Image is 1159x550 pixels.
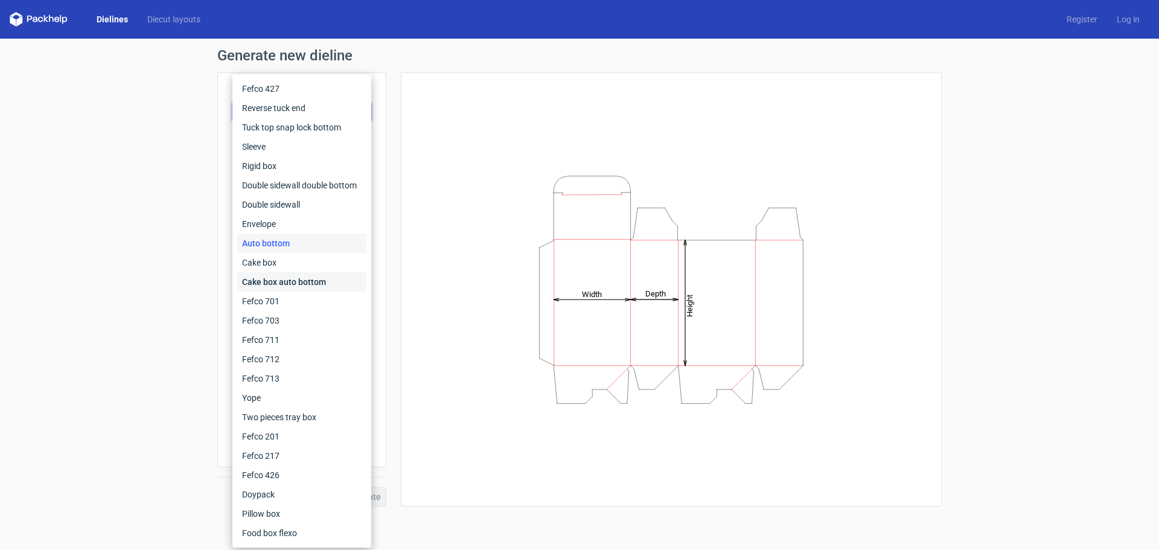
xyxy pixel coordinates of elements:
[237,292,366,311] div: Fefco 701
[237,98,366,118] div: Reverse tuck end
[237,350,366,369] div: Fefco 712
[237,523,366,543] div: Food box flexo
[237,330,366,350] div: Fefco 711
[237,176,366,195] div: Double sidewall double bottom
[685,294,694,316] tspan: Height
[237,311,366,330] div: Fefco 703
[237,137,366,156] div: Sleeve
[138,13,210,25] a: Diecut layouts
[237,485,366,504] div: Doypack
[237,253,366,272] div: Cake box
[582,289,602,298] tspan: Width
[237,465,366,485] div: Fefco 426
[237,388,366,408] div: Yope
[237,272,366,292] div: Cake box auto bottom
[237,427,366,446] div: Fefco 201
[1107,13,1149,25] a: Log in
[237,504,366,523] div: Pillow box
[237,408,366,427] div: Two pieces tray box
[237,234,366,253] div: Auto bottom
[237,369,366,388] div: Fefco 713
[237,156,366,176] div: Rigid box
[645,289,666,298] tspan: Depth
[87,13,138,25] a: Dielines
[237,195,366,214] div: Double sidewall
[237,446,366,465] div: Fefco 217
[1057,13,1107,25] a: Register
[237,79,366,98] div: Fefco 427
[217,48,942,63] h1: Generate new dieline
[237,214,366,234] div: Envelope
[237,118,366,137] div: Tuck top snap lock bottom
